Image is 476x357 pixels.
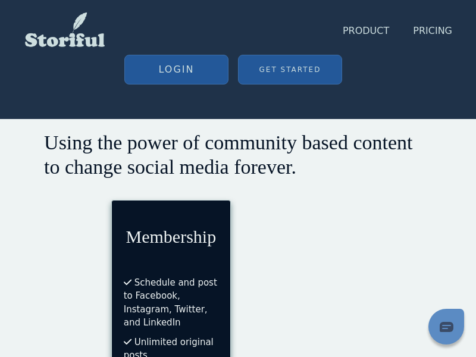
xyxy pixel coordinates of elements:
[124,273,218,333] div: Schedule and post to Facebook, Instagram, Twitter, and LinkedIn
[44,131,432,180] h1: Using the power of community based content to change social media forever.
[125,55,228,84] a: Login
[124,230,218,243] h2: Membership
[238,55,342,84] button: Get Started
[24,12,106,48] img: Storiful Logo
[406,17,459,45] a: Pricing
[336,17,396,45] a: Product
